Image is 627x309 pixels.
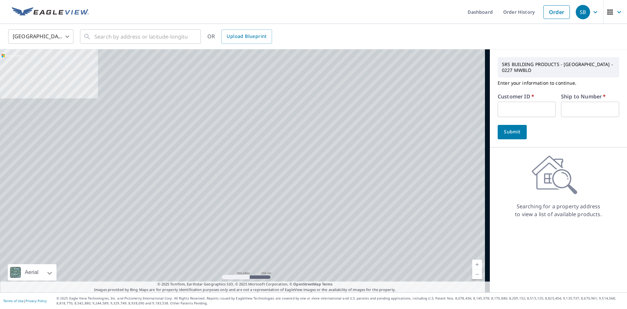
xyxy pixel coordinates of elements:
div: [GEOGRAPHIC_DATA] [8,27,73,46]
a: Privacy Policy [25,299,47,303]
span: Submit [503,128,522,136]
label: Ship to Number [561,94,606,99]
p: SRS BUILDING PRODUCTS - [GEOGRAPHIC_DATA] - 0227 MWBLO [499,59,618,76]
a: Current Level 5, Zoom Out [472,269,482,279]
span: Upload Blueprint [227,32,266,41]
div: Aerial [23,264,40,281]
a: Order [543,5,570,19]
p: Searching for a property address to view a list of available products. [515,202,602,218]
span: © 2025 TomTom, Earthstar Geographics SIO, © 2025 Microsoft Corporation, © [157,282,333,287]
a: Terms [322,282,333,286]
p: © 2025 Eagle View Technologies, Inc. and Pictometry International Corp. All Rights Reserved. Repo... [56,296,624,306]
div: SB [576,5,590,19]
a: OpenStreetMap [293,282,321,286]
p: | [3,299,47,303]
div: OR [207,29,272,44]
input: Search by address or latitude-longitude [94,27,187,46]
img: EV Logo [12,7,89,17]
a: Current Level 5, Zoom In [472,260,482,269]
a: Terms of Use [3,299,24,303]
a: Upload Blueprint [221,29,272,44]
button: Submit [498,125,527,139]
label: Customer ID [498,94,534,99]
div: Aerial [8,264,56,281]
p: Enter your information to continue. [498,77,619,89]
